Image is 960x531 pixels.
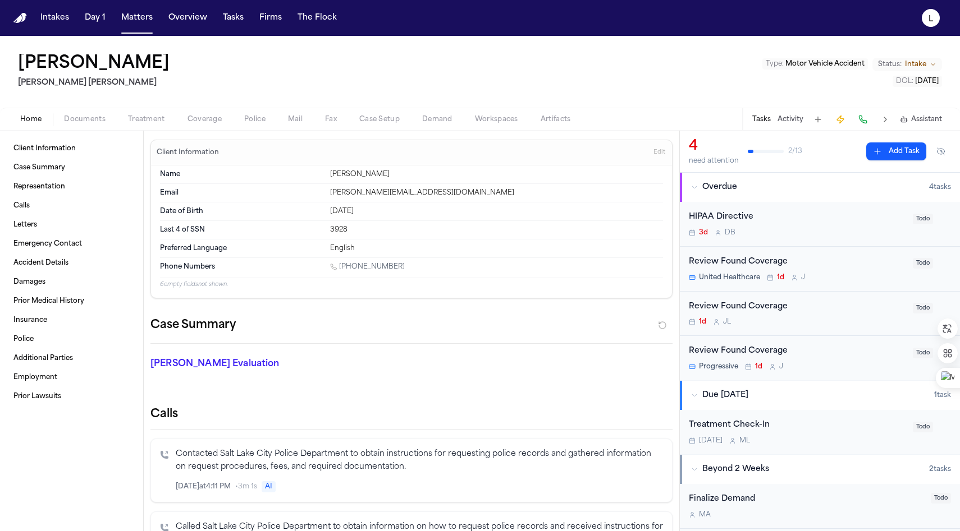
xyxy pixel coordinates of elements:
[680,173,960,202] button: Overdue4tasks
[9,178,134,196] a: Representation
[9,140,134,158] a: Client Information
[929,15,933,23] text: L
[9,235,134,253] a: Emergency Contact
[702,182,737,193] span: Overdue
[931,142,951,160] button: Hide completed tasks (⌘⇧H)
[689,211,906,224] div: HIPAA Directive
[9,254,134,272] a: Accident Details
[680,292,960,336] div: Open task: Review Found Coverage
[330,262,405,271] a: Call 1 (586) 701-9343
[9,387,134,405] a: Prior Lawsuits
[262,481,276,492] span: AI
[872,58,942,71] button: Change status from Intake
[689,301,906,313] div: Review Found Coverage
[725,228,735,237] span: D B
[777,273,784,282] span: 1d
[680,202,960,247] div: Open task: HIPAA Directive
[160,262,215,271] span: Phone Numbers
[9,292,134,310] a: Prior Medical History
[810,112,826,127] button: Add Task
[9,368,134,386] a: Employment
[762,58,868,70] button: Edit Type: Motor Vehicle Accident
[176,448,663,474] p: Contacted Salt Lake City Police Department to obtain instructions for requesting police records a...
[18,54,170,74] h1: [PERSON_NAME]
[699,273,760,282] span: United Healthcare
[13,239,82,248] span: Emergency Contact
[150,316,236,334] h2: Case Summary
[699,228,708,237] span: 3d
[13,373,57,382] span: Employment
[160,280,663,289] p: 6 empty fields not shown.
[13,182,65,191] span: Representation
[752,115,771,124] button: Tasks
[934,391,951,400] span: 1 task
[913,214,933,224] span: Todo
[150,357,316,371] p: [PERSON_NAME] Evaluation
[680,455,960,484] button: Beyond 2 Weeks2tasks
[13,392,61,401] span: Prior Lawsuits
[160,170,323,179] dt: Name
[911,115,942,124] span: Assistant
[422,115,452,124] span: Demand
[689,493,924,506] div: Finalize Demand
[913,422,933,432] span: Todo
[785,61,865,67] span: Motor Vehicle Accident
[9,197,134,215] a: Calls
[929,465,951,474] span: 2 task s
[866,142,926,160] button: Add Task
[896,78,913,85] span: DOL :
[680,381,960,410] button: Due [DATE]1task
[160,207,323,216] dt: Date of Birth
[915,78,939,85] span: [DATE]
[778,115,803,124] button: Activity
[160,188,323,197] dt: Email
[255,8,286,28] a: Firms
[878,60,902,69] span: Status:
[905,60,926,69] span: Intake
[13,354,73,363] span: Additional Parties
[475,115,518,124] span: Workspaces
[9,273,134,291] a: Damages
[680,410,960,454] div: Open task: Treatment Check-In
[13,258,68,267] span: Accident Details
[164,8,212,28] a: Overview
[176,482,231,491] span: [DATE] at 4:11 PM
[833,112,848,127] button: Create Immediate Task
[723,317,731,326] span: J L
[913,258,933,269] span: Todo
[9,330,134,348] a: Police
[244,115,266,124] span: Police
[779,362,783,371] span: J
[689,156,739,165] div: need attention
[13,335,34,344] span: Police
[699,436,723,445] span: [DATE]
[680,484,960,529] div: Open task: Finalize Demand
[154,148,221,157] h3: Client Information
[699,317,706,326] span: 1d
[766,61,784,67] span: Type :
[801,273,805,282] span: J
[330,170,663,179] div: [PERSON_NAME]
[293,8,341,28] button: The Flock
[117,8,157,28] button: Matters
[680,247,960,292] div: Open task: Review Found Coverage
[64,115,106,124] span: Documents
[330,188,663,197] div: [PERSON_NAME][EMAIL_ADDRESS][DOMAIN_NAME]
[699,510,711,519] span: M A
[13,297,84,306] span: Prior Medical History
[9,349,134,367] a: Additional Parties
[689,419,906,432] div: Treatment Check-In
[893,76,942,87] button: Edit DOL: 2025-08-20
[788,147,802,156] span: 2 / 13
[359,115,400,124] span: Case Setup
[20,115,42,124] span: Home
[13,220,37,229] span: Letters
[855,112,871,127] button: Make a Call
[9,159,134,177] a: Case Summary
[650,144,669,161] button: Edit
[188,115,222,124] span: Coverage
[541,115,571,124] span: Artifacts
[689,345,906,358] div: Review Found Coverage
